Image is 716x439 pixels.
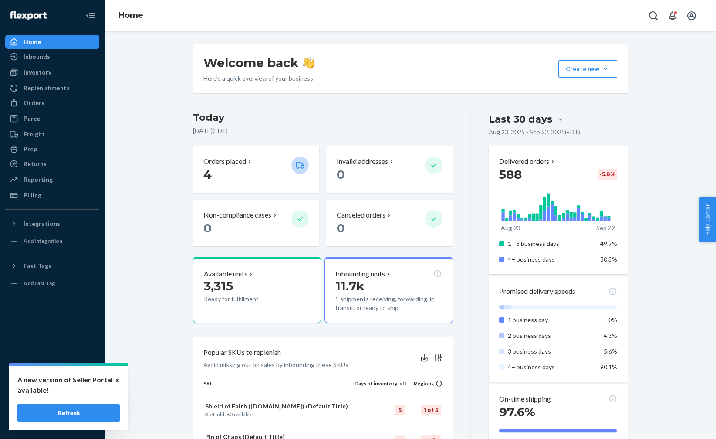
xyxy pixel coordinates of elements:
[699,197,716,242] button: Help Center
[111,3,150,28] ol: breadcrumbs
[24,145,37,153] div: Prep
[395,405,405,415] div: 5
[203,55,314,71] h1: Welcome back
[203,210,271,220] p: Non-compliance cases
[193,126,453,135] p: [DATE] ( EDT )
[203,347,281,357] p: Popular SKUs to replenish
[600,240,617,247] span: 49.7%
[205,411,353,418] p: sold · available
[5,50,99,64] a: Inbounds
[335,269,385,279] p: Inbounding units
[193,111,453,125] h3: Today
[407,380,442,387] div: Regions
[326,200,453,246] button: Canceled orders 0
[226,411,233,418] span: 60
[203,361,348,369] p: Avoid missing out on sales by inbounding these SKUs
[489,112,552,126] div: Last 30 days
[337,157,388,167] p: Invalid addresses
[5,259,99,273] button: Fast Tags
[499,157,556,167] button: Delivered orders
[508,347,594,356] p: 3 business days
[604,332,617,339] span: 4.3%
[5,400,99,414] a: Help Center
[5,142,99,156] a: Prep
[5,81,99,95] a: Replenishments
[24,68,51,77] div: Inventory
[5,234,99,248] a: Add Integration
[499,167,522,182] span: 588
[326,146,453,193] button: Invalid addresses 0
[600,363,617,371] span: 90.1%
[683,7,700,24] button: Open account menu
[499,394,551,404] p: On-time shipping
[5,217,99,231] button: Integrations
[203,221,212,235] span: 0
[604,347,617,355] span: 5.6%
[508,363,594,371] p: 4+ business days
[596,224,615,232] p: Sep 22
[335,295,442,312] p: 5 shipments receiving, forwarding, in transit, or ready to ship
[24,130,45,139] div: Freight
[24,37,41,46] div: Home
[205,402,353,411] p: Shield of Faith ([DOMAIN_NAME]) (Default Title)
[24,219,60,228] div: Integrations
[302,57,314,69] img: hand-wave emoji
[193,257,321,323] button: Available units3,315Ready for fulfillment
[508,316,594,324] p: 1 business day
[335,279,365,293] span: 11.7k
[193,146,319,193] button: Orders placed 4
[508,255,594,264] p: 4+ business days
[24,237,62,245] div: Add Integration
[204,279,233,293] span: 3,315
[203,380,355,395] th: SKU
[118,10,143,20] a: Home
[337,221,345,235] span: 0
[337,167,345,182] span: 0
[598,169,617,180] div: -5.8 %
[5,173,99,187] a: Reporting
[489,128,580,136] p: Aug 23, 2025 - Sep 22, 2025 ( EDT )
[204,269,247,279] p: Available units
[24,175,53,184] div: Reporting
[508,331,594,340] p: 2 business days
[5,188,99,202] a: Billing
[204,295,284,303] p: Ready for fulfillment
[203,167,212,182] span: 4
[24,160,47,168] div: Returns
[558,60,617,78] button: Create new
[499,286,575,296] p: Promised delivery speeds
[205,411,214,418] span: 354
[5,385,99,399] button: Talk to Support
[203,74,314,83] p: Here’s a quick overview of your business
[5,65,99,79] a: Inventory
[664,7,681,24] button: Open notifications
[337,210,385,220] p: Canceled orders
[5,415,99,429] button: Give Feedback
[17,404,120,422] button: Refresh
[355,380,407,395] th: Days of inventory left
[508,239,594,248] p: 1 - 3 business days
[5,96,99,110] a: Orders
[24,262,51,270] div: Fast Tags
[324,257,453,323] button: Inbounding units11.7k5 shipments receiving, forwarding, in transit, or ready to ship
[5,157,99,171] a: Returns
[608,316,617,323] span: 0%
[17,374,120,395] p: A new version of Seller Portal is available!
[600,255,617,263] span: 50.3%
[5,35,99,49] a: Home
[24,114,42,123] div: Parcel
[24,191,41,200] div: Billing
[499,405,535,419] span: 97.6%
[24,52,50,61] div: Inbounds
[10,11,47,20] img: Flexport logo
[5,370,99,384] a: Settings
[24,279,55,287] div: Add Fast Tag
[5,127,99,141] a: Freight
[501,224,520,232] p: Aug 23
[82,7,99,24] button: Close Navigation
[24,84,70,92] div: Replenishments
[5,276,99,290] a: Add Fast Tag
[193,200,319,246] button: Non-compliance cases 0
